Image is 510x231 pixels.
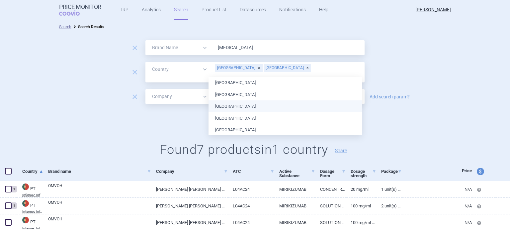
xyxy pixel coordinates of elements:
[59,25,71,29] a: Search
[402,214,472,231] a: N/A
[335,148,347,153] button: Share
[22,217,29,223] img: Portugal
[17,199,43,213] a: PTPTInfarmed Infomed
[376,198,402,214] a: 2 unit(s) - 1 ml
[71,24,104,30] li: Search Results
[17,183,43,197] a: PTPTInfarmed Infomed
[59,4,101,16] a: Price MonitorCOGVIO
[151,198,227,214] a: [PERSON_NAME] [PERSON_NAME] NEDERLAND, B.V.
[315,181,346,197] a: CONCENTRATE FOR SOLUTION FOR INFUSION
[22,227,43,230] abbr: Infarmed Infomed — Infomed - medicinal products database, published by Infarmed, National Authori...
[22,210,43,213] abbr: Infarmed Infomed — Infomed - medicinal products database, published by Infarmed, National Authori...
[462,168,472,173] span: Price
[209,100,362,112] li: [GEOGRAPHIC_DATA]
[22,163,43,179] a: Country
[376,181,402,197] a: 1 unit(s) - 15 ml
[48,163,151,179] a: Brand name
[381,163,402,179] a: Package
[215,64,263,72] div: [GEOGRAPHIC_DATA]
[59,4,101,10] strong: Price Monitor
[264,64,311,72] div: [GEOGRAPHIC_DATA]
[228,181,275,197] a: L04AC24
[402,198,472,214] a: N/A
[11,202,17,209] div: 1
[228,214,275,231] a: L04AC24
[59,24,71,30] li: Search
[48,199,151,211] a: OMVOH
[22,193,43,197] abbr: Infarmed Infomed — Infomed - medicinal products database, published by Infarmed, National Authori...
[279,163,315,184] a: Active Substance
[48,183,151,195] a: OMVOH
[209,112,362,124] li: [GEOGRAPHIC_DATA]
[351,163,376,184] a: Dosage strength
[228,198,275,214] a: L04AC24
[151,181,227,197] a: [PERSON_NAME] [PERSON_NAME] NEDERLAND, B.V.
[315,214,346,231] a: SOLUTION FOR INJECTION IN PRE-FILLED SYRINGE
[346,198,376,214] a: 100 mg/ml
[59,10,89,16] span: COGVIO
[346,214,376,231] a: 100 mg/ml + 200 mg/2ml
[233,163,275,179] a: ATC
[22,183,29,190] img: Portugal
[17,216,43,230] a: PTPTInfarmed Infomed
[48,216,151,228] a: OMVOH
[274,181,315,197] a: MIRIKIZUMAB
[315,198,346,214] a: SOLUTION FOR INJECTION IN PRE-FILLED PEN
[320,163,346,184] a: Dosage Form
[78,25,104,29] strong: Search Results
[274,214,315,231] a: MIRIKIZUMAB
[209,124,362,136] li: [GEOGRAPHIC_DATA]
[22,200,29,207] img: Portugal
[11,186,17,192] div: 1
[274,198,315,214] a: MIRIKIZUMAB
[209,89,362,101] li: [GEOGRAPHIC_DATA]
[156,163,227,179] a: Company
[402,181,472,197] a: N/A
[370,94,410,99] a: Add search param?
[346,181,376,197] a: 20 mg/ml
[209,77,362,89] li: [GEOGRAPHIC_DATA]
[151,214,227,231] a: [PERSON_NAME] [PERSON_NAME] NEDERLAND, B.V.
